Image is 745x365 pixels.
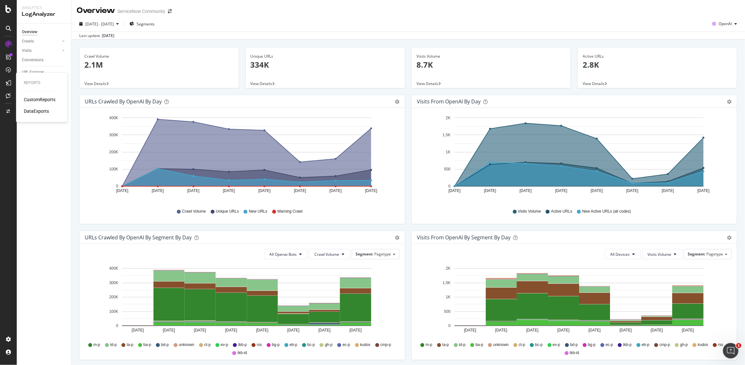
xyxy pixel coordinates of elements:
div: Crawls [22,38,34,45]
span: m-p [426,342,433,348]
text: [DATE] [555,188,567,193]
svg: A chart. [417,113,729,203]
span: OpenAI [719,21,732,26]
text: 0 [116,324,118,328]
a: Overview [22,29,67,35]
text: 300K [109,133,118,137]
span: ba-p [143,342,151,348]
div: ServiceNow Community [118,8,165,14]
span: Visits Volume [518,209,541,214]
a: Conversions [22,57,67,63]
button: [DATE] - [DATE] [77,19,121,29]
text: [DATE] [464,328,476,332]
text: [DATE] [225,328,237,332]
span: bd-p [161,342,169,348]
text: [DATE] [152,188,164,193]
a: DataExports [24,108,49,114]
span: cmp-p [660,342,670,348]
p: 8.7K [417,59,566,70]
text: 200K [109,150,118,154]
div: Unique URLs [251,53,400,59]
text: [DATE] [682,328,694,332]
text: [DATE] [557,328,569,332]
text: 0 [116,184,118,189]
span: 1 [736,343,741,348]
text: [DATE] [319,328,331,332]
span: ec-p [343,342,350,348]
div: A chart. [417,264,729,339]
div: arrow-right-arrow-left [168,9,172,14]
div: Active URLs [583,53,732,59]
div: LogAnalyzer [22,11,66,18]
div: Conversions [22,57,43,63]
text: 1.5K [443,281,451,285]
button: Visits Volume [642,249,682,259]
div: URLs Crawled by OpenAI by day [85,98,162,105]
span: rss [718,342,723,348]
text: [DATE] [223,188,235,193]
a: CustomReports [24,96,55,103]
span: Active URLs [551,209,572,214]
text: [DATE] [484,188,496,193]
div: URL Explorer [22,69,44,76]
text: [DATE] [349,328,362,332]
span: Pagetype [707,251,723,257]
text: [DATE] [620,328,632,332]
p: 2.8K [583,59,732,70]
button: OpenAI [710,19,740,29]
text: 500 [444,309,450,314]
p: 334K [251,59,400,70]
text: 0 [448,184,451,189]
div: [DATE] [102,33,114,39]
div: Reports [24,80,60,86]
div: Analytics [22,5,66,11]
span: Segments [137,21,155,27]
span: ev-p [221,342,228,348]
text: [DATE] [365,188,377,193]
span: gh-p [680,342,688,348]
span: tkb-id [238,350,247,356]
text: [DATE] [116,188,129,193]
text: [DATE] [256,328,268,332]
button: All Devices [605,249,641,259]
button: Crawl Volume [309,249,350,259]
span: New Active URLs (all codes) [582,209,631,214]
span: [DATE] - [DATE] [85,21,114,27]
span: All Devices [610,252,630,257]
text: [DATE] [258,188,271,193]
text: [DATE] [591,188,603,193]
text: [DATE] [697,188,710,193]
span: eb-p [642,342,649,348]
text: [DATE] [495,328,507,332]
span: bg-p [272,342,280,348]
text: 0 [448,324,451,328]
span: ba-p [476,342,483,348]
span: ec-p [606,342,613,348]
div: Crawl Volume [84,53,234,59]
span: td-p [459,342,466,348]
button: Segments [127,19,157,29]
div: Last update [79,33,114,39]
span: td-p [110,342,117,348]
text: 200K [109,295,118,300]
text: 2K [446,116,451,120]
text: 1.5K [443,133,451,137]
p: 2.1M [84,59,234,70]
svg: A chart. [85,113,396,203]
text: 400K [109,266,118,271]
span: View Details [417,81,439,86]
text: [DATE] [132,328,144,332]
span: ta-p [127,342,133,348]
div: gear [727,235,732,240]
span: bc-p [535,342,543,348]
text: 500 [444,167,450,172]
iframe: Intercom live chat [723,343,739,359]
text: 100K [109,309,118,314]
span: bc-p [307,342,315,348]
text: [DATE] [163,328,175,332]
text: 100K [109,167,118,172]
span: Pagetype [375,251,391,257]
span: ct-p [519,342,525,348]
